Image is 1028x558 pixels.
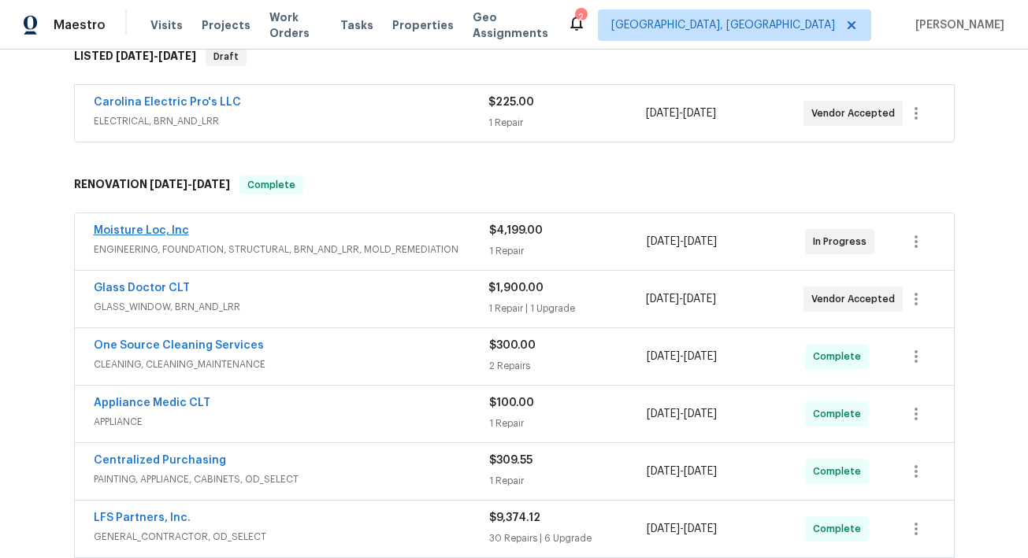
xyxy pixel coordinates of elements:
[489,416,648,431] div: 1 Repair
[683,108,716,119] span: [DATE]
[94,529,489,545] span: GENERAL_CONTRACTOR, OD_SELECT
[241,177,302,193] span: Complete
[646,108,679,119] span: [DATE]
[489,397,534,408] span: $100.00
[192,179,230,190] span: [DATE]
[54,17,106,33] span: Maestro
[647,234,717,249] span: -
[392,17,454,33] span: Properties
[575,9,586,25] div: 2
[811,291,901,307] span: Vendor Accepted
[813,234,873,249] span: In Progress
[647,466,680,477] span: [DATE]
[94,242,489,257] span: ENGINEERING, FOUNDATION, STRUCTURAL, BRN_AND_LRR, MOLD_REMEDIATION
[207,49,245,65] span: Draft
[684,523,717,534] span: [DATE]
[340,20,373,31] span: Tasks
[94,512,191,523] a: LFS Partners, Inc.
[94,283,190,294] a: Glass Doctor CLT
[94,397,210,408] a: Appliance Medic CLT
[684,236,717,247] span: [DATE]
[150,179,230,190] span: -
[813,349,867,364] span: Complete
[647,408,680,419] span: [DATE]
[684,408,717,419] span: [DATE]
[488,283,544,294] span: $1,900.00
[94,357,489,372] span: CLEANING, CLEANING_MAINTENANCE
[489,530,648,546] div: 30 Repairs | 6 Upgrade
[69,160,959,210] div: RENOVATION [DATE]-[DATE]Complete
[647,236,680,247] span: [DATE]
[611,17,835,33] span: [GEOGRAPHIC_DATA], [GEOGRAPHIC_DATA]
[202,17,251,33] span: Projects
[683,294,716,305] span: [DATE]
[489,225,543,236] span: $4,199.00
[909,17,1004,33] span: [PERSON_NAME]
[69,31,959,82] div: LISTED [DATE]-[DATE]Draft
[684,466,717,477] span: [DATE]
[647,521,717,537] span: -
[94,97,241,108] a: Carolina Electric Pro's LLC
[813,464,867,479] span: Complete
[647,406,717,422] span: -
[116,50,196,61] span: -
[150,17,183,33] span: Visits
[488,97,534,108] span: $225.00
[94,299,488,315] span: GLASS_WINDOW, BRN_AND_LRR
[811,105,901,121] span: Vendor Accepted
[813,406,867,422] span: Complete
[646,294,679,305] span: [DATE]
[647,523,680,534] span: [DATE]
[647,351,680,362] span: [DATE]
[269,9,321,41] span: Work Orders
[647,464,717,479] span: -
[489,455,533,466] span: $309.55
[94,471,489,487] span: PAINTING, APPLIANCE, CABINETS, OD_SELECT
[489,512,540,523] span: $9,374.12
[74,176,230,194] h6: RENOVATION
[94,113,488,129] span: ELECTRICAL, BRN_AND_LRR
[647,349,717,364] span: -
[94,414,489,430] span: APPLIANCE
[813,521,867,537] span: Complete
[94,340,264,351] a: One Source Cleaning Services
[684,351,717,362] span: [DATE]
[646,105,716,121] span: -
[646,291,716,307] span: -
[489,358,648,374] div: 2 Repairs
[488,115,646,131] div: 1 Repair
[150,179,187,190] span: [DATE]
[489,340,536,351] span: $300.00
[488,301,646,316] div: 1 Repair | 1 Upgrade
[158,50,196,61] span: [DATE]
[489,243,648,259] div: 1 Repair
[473,9,548,41] span: Geo Assignments
[74,47,196,66] h6: LISTED
[116,50,154,61] span: [DATE]
[94,225,189,236] a: Moisture Loc, Inc
[94,455,226,466] a: Centralized Purchasing
[489,473,648,489] div: 1 Repair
